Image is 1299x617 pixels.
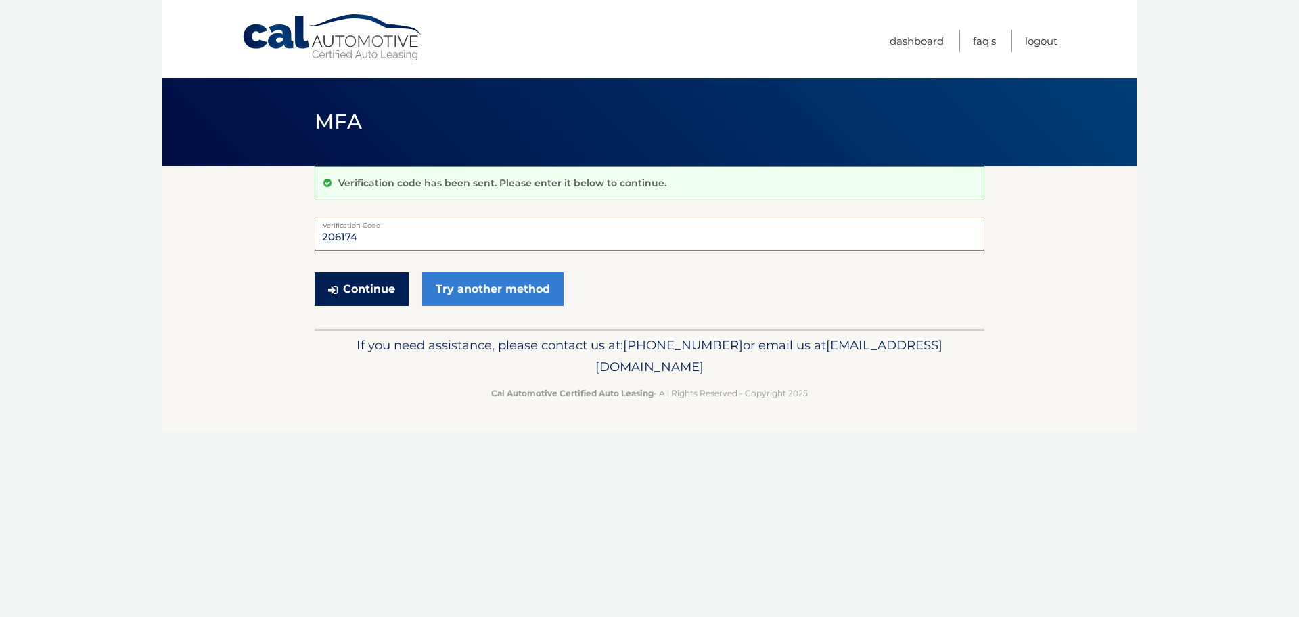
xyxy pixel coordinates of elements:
[973,30,996,52] a: FAQ's
[422,272,564,306] a: Try another method
[315,217,984,228] label: Verification Code
[315,109,362,134] span: MFA
[315,272,409,306] button: Continue
[323,386,976,400] p: - All Rights Reserved - Copyright 2025
[623,337,743,353] span: [PHONE_NUMBER]
[491,388,654,398] strong: Cal Automotive Certified Auto Leasing
[323,335,976,378] p: If you need assistance, please contact us at: or email us at
[338,177,666,189] p: Verification code has been sent. Please enter it below to continue.
[315,217,984,251] input: Verification Code
[1025,30,1057,52] a: Logout
[595,337,942,375] span: [EMAIL_ADDRESS][DOMAIN_NAME]
[890,30,944,52] a: Dashboard
[242,14,424,62] a: Cal Automotive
